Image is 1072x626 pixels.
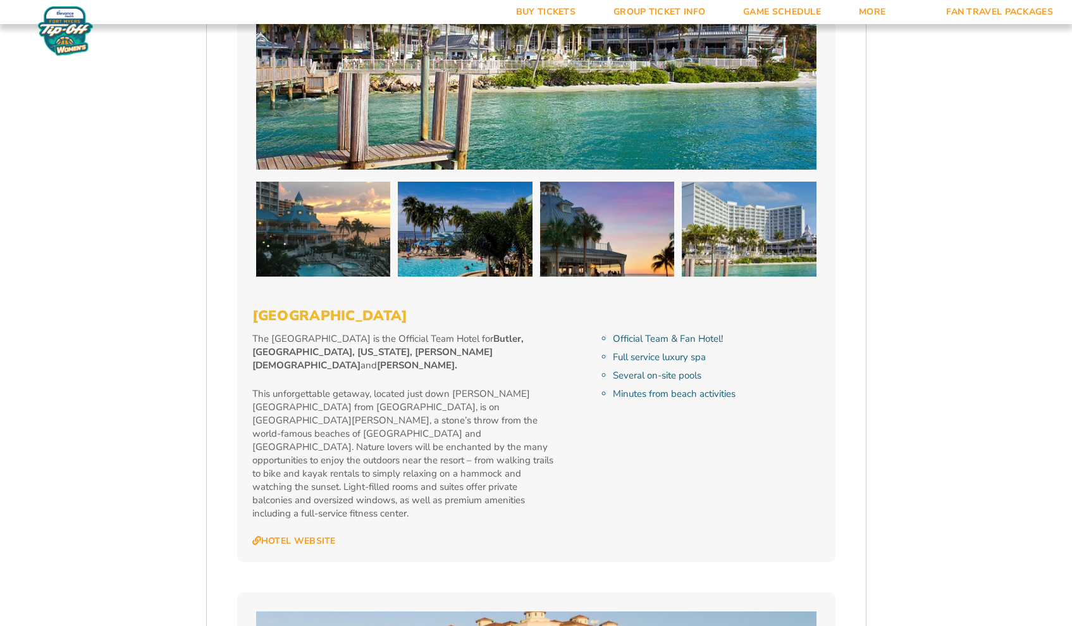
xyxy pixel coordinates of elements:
img: Marriott Sanibel Harbour Resort & Spa (2025) [398,182,533,277]
img: Marriott Sanibel Harbour Resort & Spa (2025) [682,182,816,277]
p: This unforgettable getaway, located just down [PERSON_NAME][GEOGRAPHIC_DATA] from [GEOGRAPHIC_DAT... [252,387,555,520]
a: Hotel Website [252,535,336,547]
p: The [GEOGRAPHIC_DATA] is the Official Team Hotel for and [252,332,555,372]
li: Minutes from beach activities [613,387,820,401]
h3: [GEOGRAPHIC_DATA] [252,308,820,324]
img: Women's Fort Myers Tip-Off [38,6,93,56]
li: Official Team & Fan Hotel! [613,332,820,346]
li: Full service luxury spa [613,351,820,364]
strong: [PERSON_NAME]. [377,359,457,372]
img: Marriott Sanibel Harbour Resort & Spa (2025) [256,182,391,277]
strong: Butler, [GEOGRAPHIC_DATA], [US_STATE], [PERSON_NAME][DEMOGRAPHIC_DATA] [252,332,524,372]
li: Several on-site pools [613,369,820,382]
img: Marriott Sanibel Harbour Resort & Spa (2025) [540,182,675,277]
